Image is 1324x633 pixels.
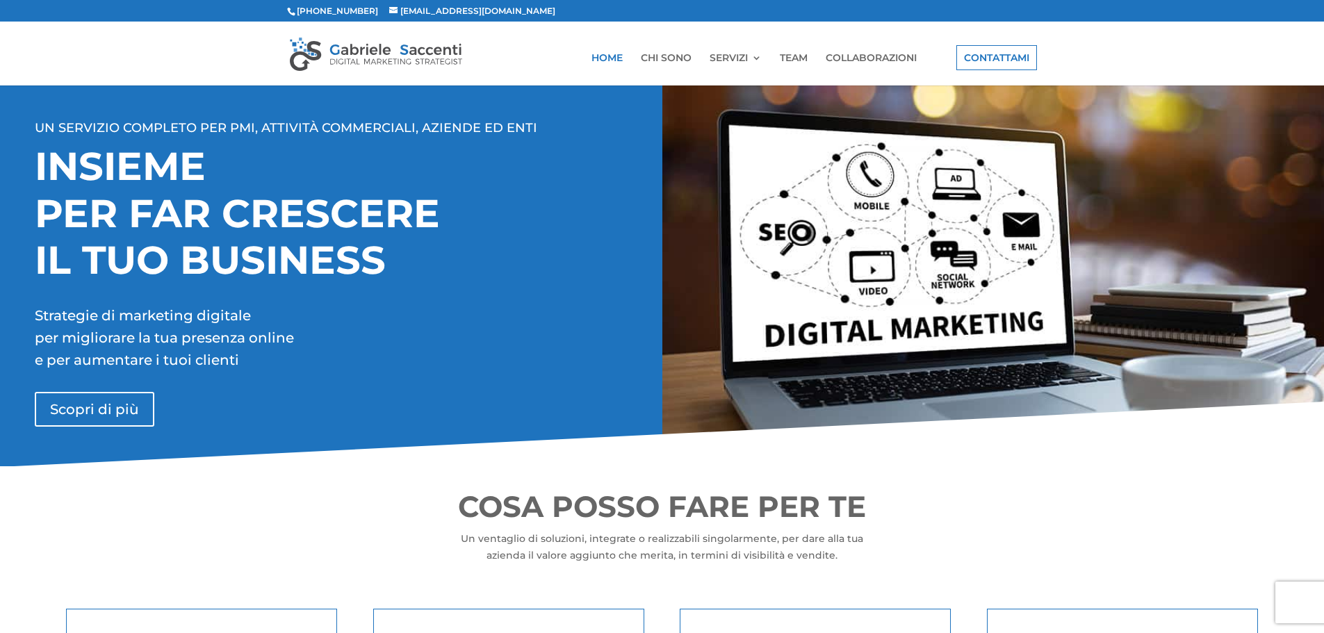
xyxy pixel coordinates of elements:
[290,36,462,71] img: Gabriele Saccenti - Consulente Marketing Digitale
[956,45,1037,70] a: CONTATTAMI
[35,392,154,427] a: Scopri di più
[35,120,537,135] span: UN SERVIZIO COMPLETO PER PMI, ATTIVITÀ COMMERCIALI, AZIENDE ED ENTI
[458,488,866,525] span: COSA POSSO FARE PER TE
[780,53,808,85] a: TEAM
[710,53,762,85] a: SERVIZI
[452,531,872,564] p: Un ventaglio di soluzioni, integrate o realizzabili singolarmente, per dare alla tua azienda il v...
[826,53,917,85] a: COLLABORAZIONI
[591,53,623,85] a: HOME
[641,53,692,85] a: CHI SONO
[35,143,662,283] p: INSIEME PER FAR CRESCERE IL TUO BUSINESS
[389,6,555,16] a: [EMAIL_ADDRESS][DOMAIN_NAME]
[35,304,669,371] p: Strategie di marketing digitale per migliorare la tua presenza online e per aumentare i tuoi clienti
[287,6,378,16] span: [PHONE_NUMBER]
